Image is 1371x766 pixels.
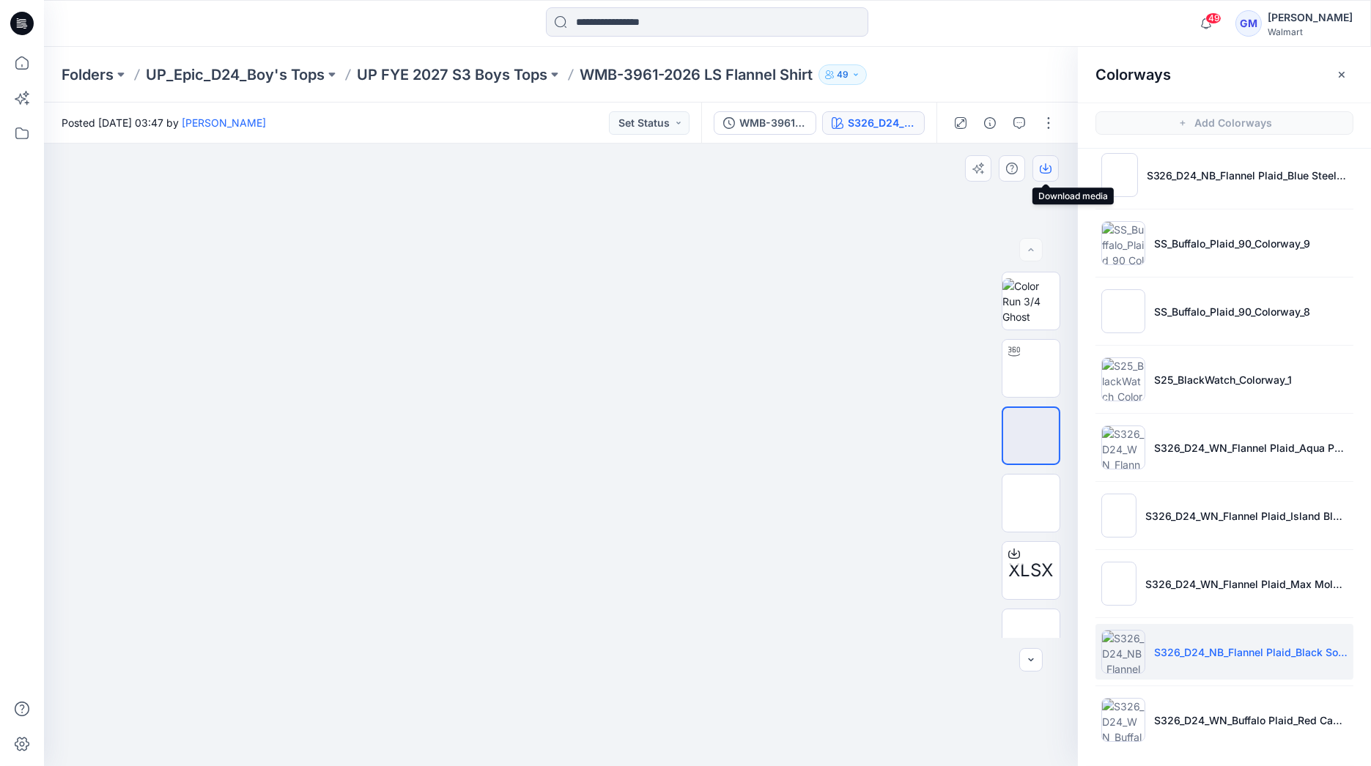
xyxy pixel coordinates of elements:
[1101,698,1145,742] img: S326_D24_WN_Buffalo Plaid_Red Canteen_M25511A
[1147,168,1348,183] p: S326_D24_NB_Flannel Plaid_Blue Steel_M25379A
[62,115,266,130] span: Posted [DATE] 03:47 by
[818,64,867,85] button: 49
[1154,644,1348,660] p: S326_D24_NB_Flannel Plaid_Black Soot_M25374C
[1205,12,1222,24] span: 49
[1101,289,1145,333] img: SS_Buffalo_Plaid_90_Colorway_8
[182,116,266,129] a: [PERSON_NAME]
[1154,304,1310,319] p: SS_Buffalo_Plaid_90_Colorway_8
[1268,26,1353,37] div: Walmart
[1145,508,1348,524] p: S326_D24_WN_Flannel Plaid_Island Blue_M25507B
[1009,557,1054,584] span: XLSX
[580,64,813,85] p: WMB-3961-2026 LS Flannel Shirt
[822,111,925,135] button: S326_D24_NB_Flannel Plaid_Black Soot_M25374C
[1101,221,1145,265] img: SS_Buffalo_Plaid_90_Colorway_9
[1154,236,1310,251] p: SS_Buffalo_Plaid_90_Colorway_9
[848,115,915,131] div: S326_D24_NB_Flannel Plaid_Black Soot_M25374C
[1101,425,1145,469] img: S326_D24_WN_Flannel Plaid_Aqua Pearl_M25507A
[1235,10,1262,37] div: GM
[739,115,807,131] div: WMB-3961-2026 LS Flannel Shirt_Full Colorway
[1002,278,1060,324] img: Color Run 3/4 Ghost
[1268,9,1353,26] div: [PERSON_NAME]
[1154,440,1348,455] p: S326_D24_WN_Flannel Plaid_Aqua Pearl_M25507A
[1145,576,1348,592] p: S326_D24_WN_Flannel Plaid_Max Mole_M25385D 1
[837,67,849,83] p: 49
[1154,372,1292,387] p: S25_BlackWatch_Colorway_1
[978,111,1002,135] button: Details
[714,111,816,135] button: WMB-3961-2026 LS Flannel Shirt_Full Colorway
[1095,66,1171,83] h2: Colorways
[1101,153,1138,197] img: S326_D24_NB_Flannel Plaid_Blue Steel_M25379A
[357,64,547,85] a: UP FYE 2027 S3 Boys Tops
[146,64,325,85] a: UP_Epic_D24_Boy's Tops
[62,64,114,85] a: Folders
[1101,562,1137,606] img: S326_D24_WN_Flannel Plaid_Max Mole_M25385D 1
[1101,630,1145,674] img: S326_D24_NB_Flannel Plaid_Black Soot_M25374C
[1154,713,1348,728] p: S326_D24_WN_Buffalo Plaid_Red Canteen_M25511A
[1101,494,1137,538] img: S326_D24_WN_Flannel Plaid_Island Blue_M25507B
[1101,357,1145,401] img: S25_BlackWatch_Colorway_1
